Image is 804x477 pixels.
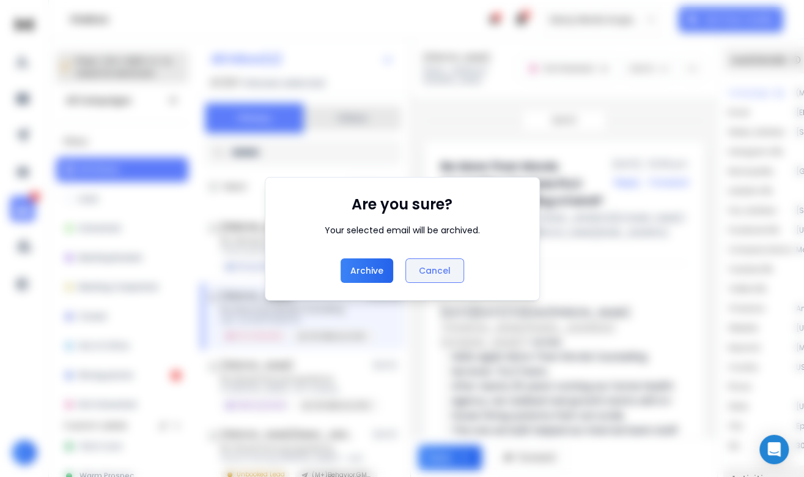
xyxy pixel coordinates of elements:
[759,435,789,464] div: Open Intercom Messenger
[405,258,464,283] button: Cancel
[325,224,480,236] div: Your selected email will be archived.
[352,195,452,214] h1: Are you sure?
[350,265,383,277] p: archive
[341,258,393,283] button: archive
